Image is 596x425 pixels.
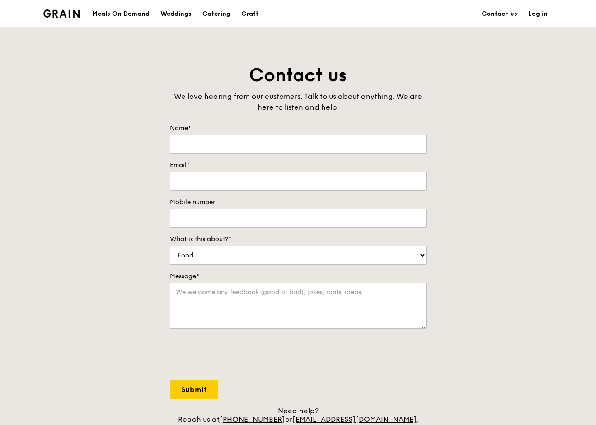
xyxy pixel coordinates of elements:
[236,0,264,28] a: Craft
[43,9,80,18] img: Grain
[170,91,427,113] div: We love hearing from our customers. Talk to us about anything. We are here to listen and help.
[241,0,258,28] div: Craft
[170,380,218,399] input: Submit
[170,161,427,170] label: Email*
[155,0,197,28] a: Weddings
[170,338,307,373] iframe: reCAPTCHA
[170,198,427,207] label: Mobile number
[170,272,427,281] label: Message*
[170,235,427,244] label: What is this about?*
[202,0,230,28] div: Catering
[292,415,417,424] a: [EMAIL_ADDRESS][DOMAIN_NAME]
[197,0,236,28] a: Catering
[160,0,192,28] div: Weddings
[92,0,150,28] div: Meals On Demand
[170,63,427,88] h1: Contact us
[220,415,285,424] a: [PHONE_NUMBER]
[523,0,553,28] a: Log in
[170,124,427,133] label: Name*
[476,0,523,28] a: Contact us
